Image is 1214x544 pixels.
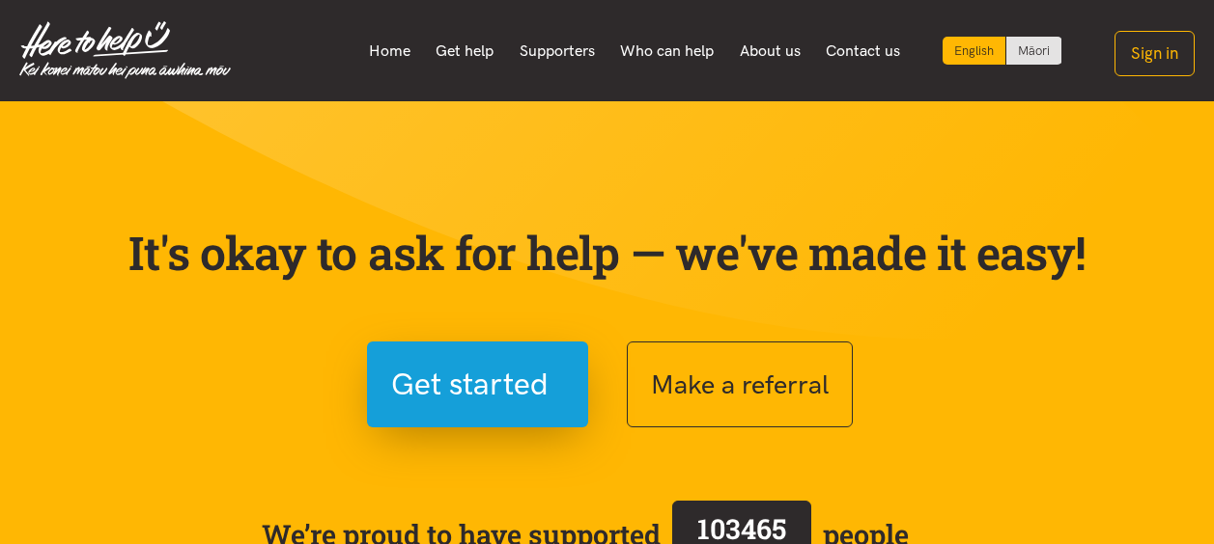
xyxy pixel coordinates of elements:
[423,31,507,71] a: Get help
[727,31,814,71] a: About us
[943,37,1062,65] div: Language toggle
[125,225,1090,281] p: It's okay to ask for help — we've made it easy!
[607,31,727,71] a: Who can help
[943,37,1006,65] div: Current language
[19,21,231,79] img: Home
[627,341,853,427] button: Make a referral
[1006,37,1061,65] a: Switch to Te Reo Māori
[367,341,588,427] button: Get started
[1115,31,1195,76] button: Sign in
[355,31,423,71] a: Home
[813,31,914,71] a: Contact us
[391,360,549,409] span: Get started
[506,31,607,71] a: Supporters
